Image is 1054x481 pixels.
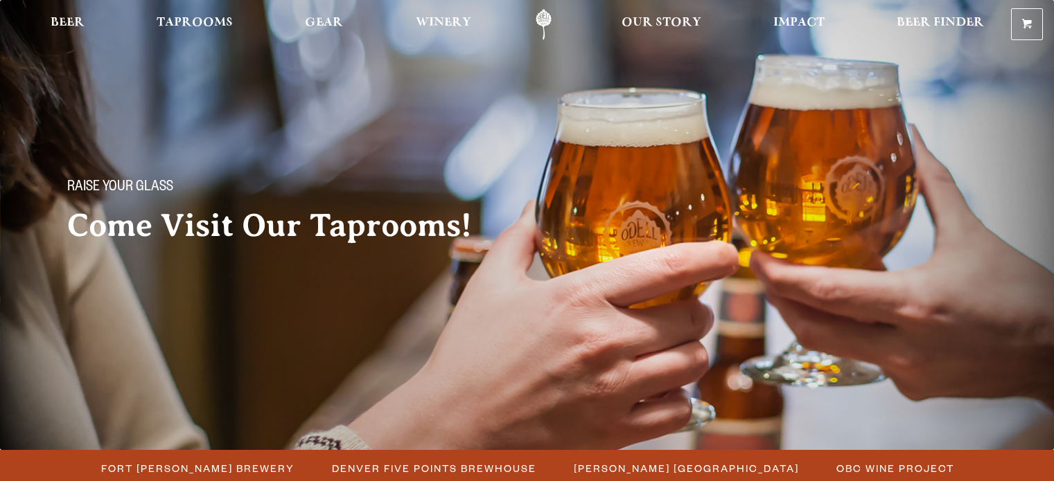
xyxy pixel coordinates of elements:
[518,9,570,40] a: Odell Home
[836,458,954,478] span: OBC Wine Project
[67,179,173,197] span: Raise your glass
[42,9,94,40] a: Beer
[416,17,471,28] span: Winery
[574,458,799,478] span: [PERSON_NAME] [GEOGRAPHIC_DATA]
[101,458,295,478] span: Fort [PERSON_NAME] Brewery
[773,17,825,28] span: Impact
[148,9,242,40] a: Taprooms
[622,17,701,28] span: Our Story
[157,17,233,28] span: Taprooms
[407,9,480,40] a: Winery
[828,458,961,478] a: OBC Wine Project
[897,17,984,28] span: Beer Finder
[332,458,536,478] span: Denver Five Points Brewhouse
[93,458,301,478] a: Fort [PERSON_NAME] Brewery
[613,9,710,40] a: Our Story
[305,17,343,28] span: Gear
[565,458,806,478] a: [PERSON_NAME] [GEOGRAPHIC_DATA]
[67,208,500,243] h2: Come Visit Our Taprooms!
[296,9,352,40] a: Gear
[764,9,834,40] a: Impact
[888,9,993,40] a: Beer Finder
[51,17,85,28] span: Beer
[324,458,543,478] a: Denver Five Points Brewhouse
